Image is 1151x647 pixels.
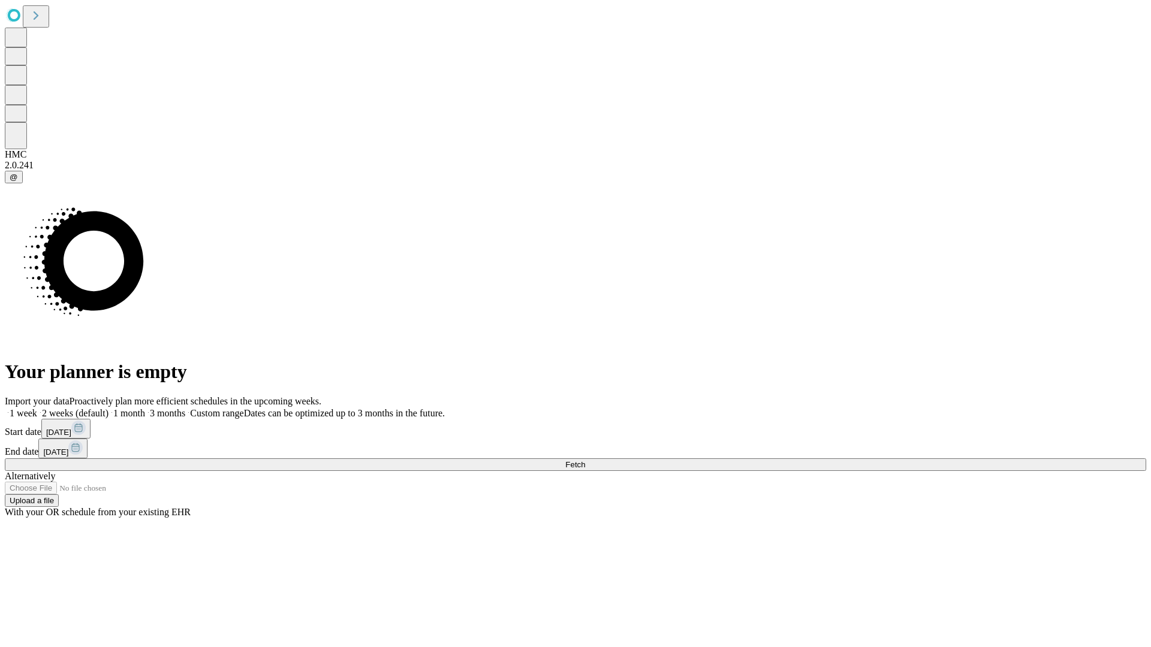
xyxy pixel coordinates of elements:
[41,419,91,439] button: [DATE]
[5,507,191,517] span: With your OR schedule from your existing EHR
[113,408,145,418] span: 1 month
[38,439,88,458] button: [DATE]
[5,471,55,481] span: Alternatively
[5,361,1146,383] h1: Your planner is empty
[5,396,70,406] span: Import your data
[150,408,185,418] span: 3 months
[70,396,321,406] span: Proactively plan more efficient schedules in the upcoming weeks.
[5,458,1146,471] button: Fetch
[5,171,23,183] button: @
[5,439,1146,458] div: End date
[46,428,71,437] span: [DATE]
[5,160,1146,171] div: 2.0.241
[42,408,109,418] span: 2 weeks (default)
[5,149,1146,160] div: HMC
[565,460,585,469] span: Fetch
[43,448,68,456] span: [DATE]
[5,494,59,507] button: Upload a file
[5,419,1146,439] div: Start date
[190,408,243,418] span: Custom range
[10,408,37,418] span: 1 week
[244,408,445,418] span: Dates can be optimized up to 3 months in the future.
[10,173,18,182] span: @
